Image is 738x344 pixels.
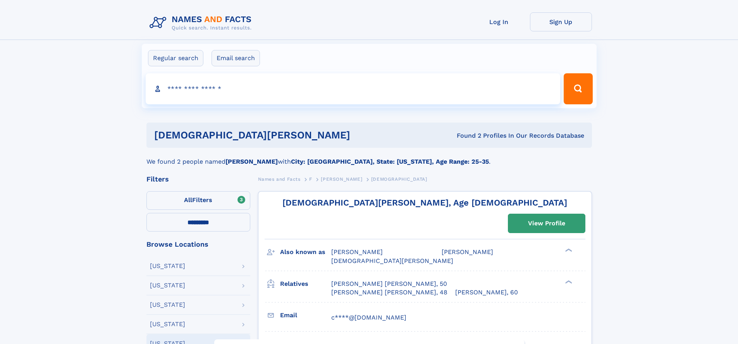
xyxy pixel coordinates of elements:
div: [US_STATE] [150,263,185,269]
label: Filters [146,191,250,210]
h3: Email [280,309,331,322]
span: [DEMOGRAPHIC_DATA][PERSON_NAME] [331,257,453,264]
span: All [184,196,192,204]
h3: Also known as [280,245,331,259]
h1: [DEMOGRAPHIC_DATA][PERSON_NAME] [154,130,404,140]
a: Names and Facts [258,174,301,184]
a: [DEMOGRAPHIC_DATA][PERSON_NAME], Age [DEMOGRAPHIC_DATA] [282,198,567,207]
div: ❯ [563,248,573,253]
a: View Profile [508,214,585,233]
div: Browse Locations [146,241,250,248]
div: Found 2 Profiles In Our Records Database [403,131,584,140]
div: [US_STATE] [150,302,185,308]
span: [PERSON_NAME] [442,248,493,256]
span: [PERSON_NAME] [321,176,362,182]
div: View Profile [528,214,565,232]
label: Regular search [148,50,203,66]
div: [US_STATE] [150,321,185,327]
label: Email search [212,50,260,66]
a: Sign Up [530,12,592,31]
a: F [309,174,312,184]
div: Filters [146,176,250,183]
div: We found 2 people named with . [146,148,592,166]
input: search input [146,73,561,104]
a: [PERSON_NAME] [321,174,362,184]
button: Search Button [564,73,592,104]
a: Log In [468,12,530,31]
span: F [309,176,312,182]
a: [PERSON_NAME], 60 [455,288,518,297]
h3: Relatives [280,277,331,290]
span: [PERSON_NAME] [331,248,383,256]
a: [PERSON_NAME] [PERSON_NAME], 50 [331,280,447,288]
img: Logo Names and Facts [146,12,258,33]
div: ❯ [563,279,573,284]
b: City: [GEOGRAPHIC_DATA], State: [US_STATE], Age Range: 25-35 [291,158,489,165]
b: [PERSON_NAME] [225,158,278,165]
div: [US_STATE] [150,282,185,289]
span: [DEMOGRAPHIC_DATA] [371,176,427,182]
a: [PERSON_NAME] [PERSON_NAME], 48 [331,288,447,297]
